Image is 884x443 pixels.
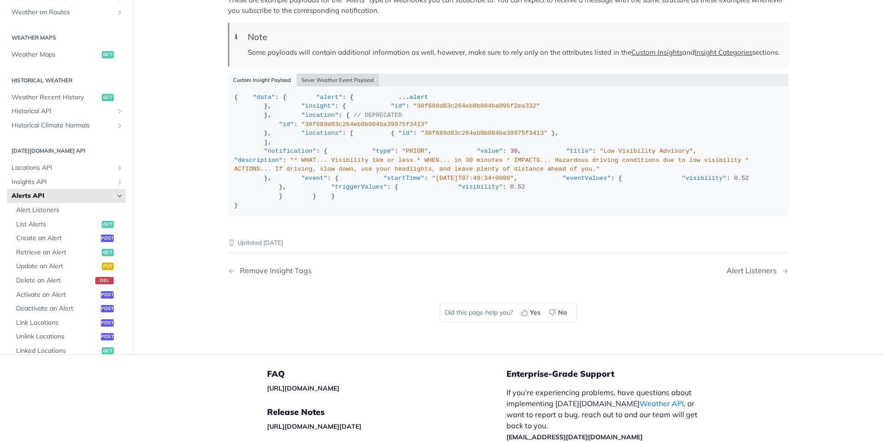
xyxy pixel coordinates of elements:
[7,76,126,85] h2: Historical Weather
[16,248,99,257] span: Retrieve an Alert
[7,6,126,19] a: Weather on RoutesShow subpages for Weather on Routes
[235,266,312,275] div: Remove Insight Tags
[566,148,593,155] span: "title"
[421,130,547,137] span: "38f689d83c264eb0b084ba39975f3413"
[402,148,428,155] span: "PRIOR"
[12,121,114,130] span: Historical Climate Normals
[16,333,99,342] span: Unlink Locations
[530,308,541,317] span: Yes
[102,347,114,355] span: get
[7,161,126,175] a: Locations APIShow subpages for Locations API
[12,203,126,217] a: Alert Listeners
[7,190,126,203] a: Alerts APIHide subpages for Alerts API
[7,91,126,104] a: Weather Recent Historyget
[267,384,339,392] a: [URL][DOMAIN_NAME]
[267,407,506,418] h5: Release Notes
[301,175,327,182] span: "event"
[354,112,402,119] span: // DEPRECATED
[228,238,789,247] p: Updated [DATE]
[16,220,99,229] span: List Alerts
[12,192,114,201] span: Alerts API
[7,175,126,189] a: Insights APIShow subpages for Insights API
[253,94,275,101] span: "data"
[16,206,123,215] span: Alert Listeners
[12,8,114,17] span: Weather on Routes
[95,277,114,284] span: del
[102,51,114,58] span: get
[228,257,789,284] nav: Pagination Controls
[248,47,779,58] p: Some payloads will contain additional information as well, however, make sure to rely only on the...
[102,249,114,256] span: get
[372,148,395,155] span: "type"
[506,368,722,380] h5: Enterprise-Grade Support
[234,157,753,173] span: "* WHAT... Visibility 1km or less * WHEN... in 30 minutes * IMPACTS... Hazardous driving conditio...
[458,184,503,190] span: "visibility"
[12,164,114,173] span: Locations API
[12,218,126,231] a: List Alertsget
[12,302,126,316] a: Deactivate an Alertpost
[384,175,425,182] span: "startTime"
[12,316,126,330] a: Link Locationspost
[7,147,126,155] h2: [DATE][DOMAIN_NAME] API
[510,184,525,190] span: 0.52
[12,288,126,302] a: Activate an Alertpost
[510,148,518,155] span: 30
[16,234,99,243] span: Create an Alert
[116,178,123,186] button: Show subpages for Insights API
[301,103,335,109] span: "insight"
[101,235,114,242] span: post
[640,399,684,408] a: Weather API
[413,103,540,109] span: "38f689d83c264eb0b084ba095f2ea332"
[16,276,93,285] span: Delete an Alert
[682,175,727,182] span: "visibility"
[301,112,338,119] span: "location"
[267,422,361,431] a: [URL][DOMAIN_NAME][DATE]
[477,148,503,155] span: "value"
[234,157,283,164] span: "description"
[101,291,114,299] span: post
[695,48,752,57] a: Insight Categories
[116,122,123,129] button: Show subpages for Historical Climate Normals
[12,93,99,102] span: Weather Recent History
[264,148,316,155] span: "notification"
[301,130,342,137] span: "locations"
[116,193,123,200] button: Hide subpages for Alerts API
[301,121,428,128] span: "38f689d83c264eb0b084ba39975f3413"
[7,34,126,42] h2: Weather Maps
[16,318,99,328] span: Link Locations
[727,266,789,275] a: Next Page: Alert Listeners
[279,121,294,128] span: "id"
[12,274,126,288] a: Delete an Alertdel
[101,319,114,327] span: post
[631,48,682,57] a: Custom Insights
[228,266,468,275] a: Previous Page: Remove Insight Tags
[12,330,126,344] a: Unlink Locationspost
[546,305,572,319] button: No
[102,221,114,228] span: get
[600,148,693,155] span: "Low Visibility Advisory"
[7,48,126,62] a: Weather Mapsget
[518,305,546,319] button: Yes
[16,290,99,299] span: Activate an Alert
[12,260,126,274] a: Update an Alertput
[432,175,514,182] span: "[DATE]T07:49:34+0000"
[16,346,99,356] span: Linked Locations
[102,94,114,101] span: get
[116,165,123,172] button: Show subpages for Locations API
[316,94,343,101] span: "alert"
[506,433,643,441] a: [EMAIL_ADDRESS][DATE][DOMAIN_NAME]
[235,32,238,42] span: ℹ
[558,308,567,317] span: No
[7,104,126,118] a: Historical APIShow subpages for Historical API
[116,9,123,16] button: Show subpages for Weather on Routes
[16,262,99,271] span: Update an Alert
[16,305,99,314] span: Deactivate an Alert
[409,94,428,101] span: alert
[116,108,123,115] button: Show subpages for Historical API
[7,119,126,132] a: Historical Climate NormalsShow subpages for Historical Climate Normals
[12,344,126,358] a: Linked Locationsget
[727,266,781,275] div: Alert Listeners
[234,93,783,210] div: { : { : { }, : { : }, : { : }, : [ { : }, ], : { : , : , : , : }, : { : , : { : }, : { : } } } }
[102,263,114,270] span: put
[12,246,126,259] a: Retrieve an Alertget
